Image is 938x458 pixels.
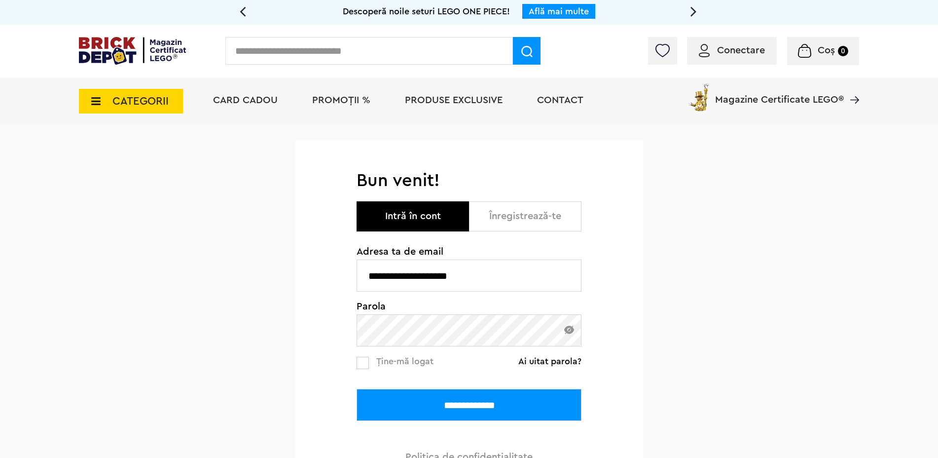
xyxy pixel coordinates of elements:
h1: Bun venit! [357,170,581,191]
span: Adresa ta de email [357,247,581,257]
span: Parola [357,302,581,311]
button: Intră în cont [357,201,469,231]
span: Magazine Certificate LEGO® [715,82,844,105]
span: Conectare [717,45,765,55]
a: Contact [537,95,583,105]
a: Card Cadou [213,95,278,105]
span: Ține-mă logat [376,357,433,366]
a: Magazine Certificate LEGO® [844,82,859,92]
small: 0 [838,46,848,56]
a: Ai uitat parola? [518,356,581,366]
a: Află mai multe [529,7,589,16]
a: PROMOȚII % [312,95,370,105]
span: Coș [818,45,835,55]
span: Descoperă noile seturi LEGO ONE PIECE! [343,7,510,16]
a: Conectare [699,45,765,55]
a: Produse exclusive [405,95,503,105]
span: CATEGORII [112,96,169,107]
button: Înregistrează-te [469,201,581,231]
